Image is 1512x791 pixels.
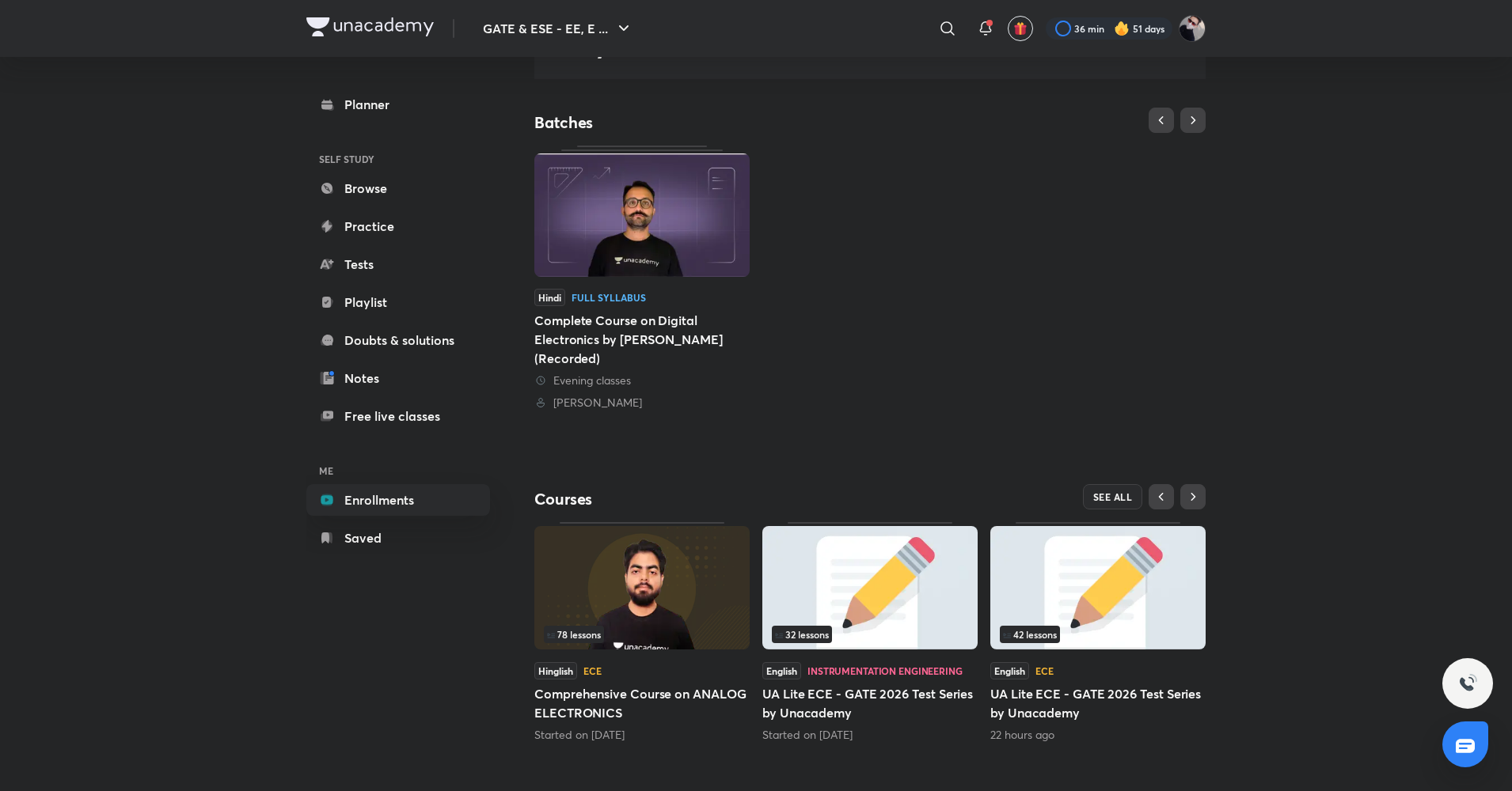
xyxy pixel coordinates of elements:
a: Company Logo [306,17,434,40]
div: Started on Jul 11 [534,727,750,743]
h6: ME [306,457,490,484]
div: Evening classes [534,373,750,388]
h4: Batches [534,112,870,133]
div: ECE [583,666,602,676]
h4: Courses [534,489,870,509]
img: ttu [1458,674,1477,693]
button: avatar [1008,16,1033,41]
a: Doubts & solutions [306,324,490,356]
a: Enrollments [306,484,490,516]
h5: Comprehensive Course on ANALOG ELECTRONICS [534,684,750,722]
div: Comprehensive Course on ANALOG ELECTRONICS [534,522,750,742]
a: Playlist [306,286,490,318]
div: left [772,626,968,643]
a: Free live classes [306,400,490,432]
span: 32 lessons [775,630,829,639]
div: infosection [772,626,968,643]
div: UA Lite ECE - GATE 2026 Test Series by Unacademy [990,522,1206,742]
a: Tests [306,248,490,280]
h6: SELF STUDY [306,146,490,172]
div: UA Lite ECE - GATE 2026 Test Series by Unacademy [762,522,978,742]
span: Hinglish [534,662,577,679]
div: Complete Course on Digital Electronics by [PERSON_NAME] (Recorded) [534,311,750,368]
button: GATE & ESE - EE, E ... [473,13,643,44]
h2: My enrollments [572,28,1206,60]
a: Browse [306,172,490,204]
img: Thumbnail [534,153,750,277]
span: SEE ALL [1093,491,1133,502]
div: infocontainer [544,626,740,643]
a: ThumbnailHindiFull SyllabusComplete Course on Digital Electronics by [PERSON_NAME] (Recorded) Eve... [534,146,750,411]
div: infosection [1000,626,1196,643]
div: left [544,626,740,643]
img: Company Logo [306,17,434,36]
div: Instrumentation Engineering [807,666,963,676]
a: Saved [306,522,490,554]
img: Thumbnail [990,526,1206,649]
button: SEE ALL [1083,484,1143,509]
div: infosection [544,626,740,643]
img: avatar [1013,21,1028,36]
img: Ashutosh Tripathi [1179,15,1206,42]
span: English [762,662,801,679]
div: 22 hours ago [990,727,1206,743]
img: streak [1114,21,1130,36]
div: left [1000,626,1196,643]
a: Practice [306,210,490,242]
span: 78 lessons [547,630,601,639]
span: English [990,662,1029,679]
div: Siddharth Sabharwal [534,395,750,411]
div: Started on Aug 2 [762,727,978,743]
a: Notes [306,362,490,394]
a: Planner [306,89,490,120]
span: 42 lessons [1003,630,1057,639]
img: Thumbnail [534,526,750,649]
h5: UA Lite ECE - GATE 2026 Test Series by Unacademy [762,684,978,722]
span: Hindi [534,289,565,306]
div: infocontainer [1000,626,1196,643]
div: infocontainer [772,626,968,643]
div: Full Syllabus [572,293,646,302]
h5: UA Lite ECE - GATE 2026 Test Series by Unacademy [990,684,1206,722]
div: ECE [1035,666,1054,676]
img: Thumbnail [762,526,978,649]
